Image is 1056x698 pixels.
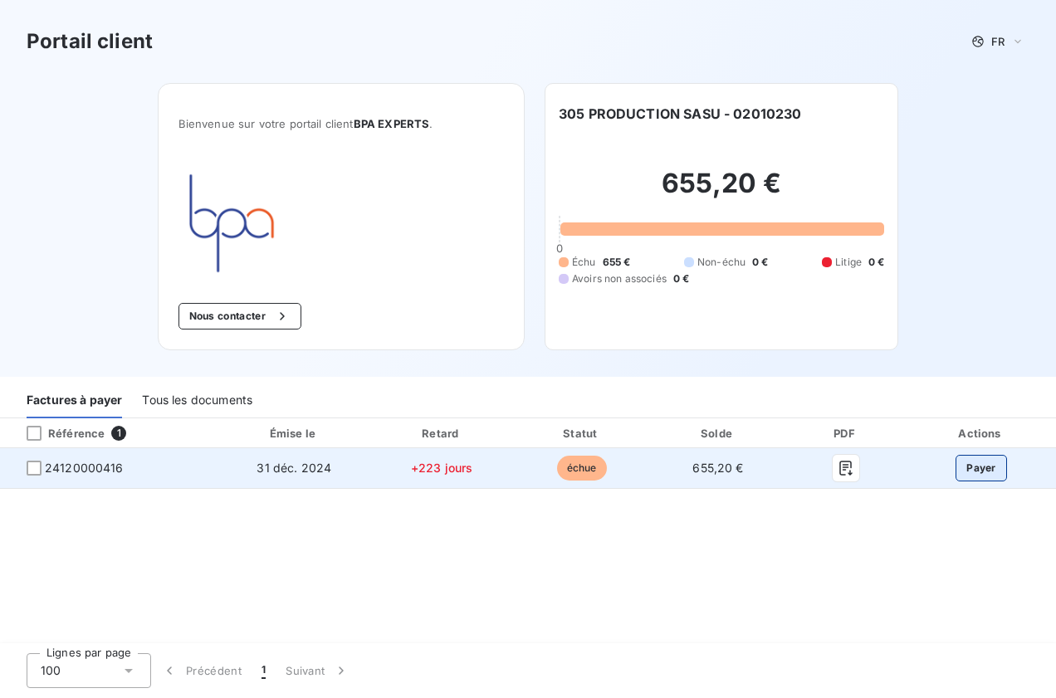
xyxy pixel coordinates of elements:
[257,461,331,475] span: 31 déc. 2024
[276,653,359,688] button: Suivant
[557,456,607,481] span: échue
[673,271,689,286] span: 0 €
[603,255,631,270] span: 655 €
[178,117,504,130] span: Bienvenue sur votre portail client .
[556,242,563,255] span: 0
[41,662,61,679] span: 100
[27,27,153,56] h3: Portail client
[572,271,667,286] span: Avoirs non associés
[991,35,1005,48] span: FR
[252,653,276,688] button: 1
[559,104,802,124] h6: 305 PRODUCTION SASU - 02010230
[411,461,473,475] span: +223 jours
[789,425,903,442] div: PDF
[45,460,124,476] span: 24120000416
[142,383,252,418] div: Tous les documents
[572,255,596,270] span: Échu
[956,455,1007,481] button: Payer
[354,117,430,130] span: BPA EXPERTS
[27,383,122,418] div: Factures à payer
[910,425,1053,442] div: Actions
[752,255,768,270] span: 0 €
[151,653,252,688] button: Précédent
[654,425,782,442] div: Solde
[516,425,648,442] div: Statut
[13,426,105,441] div: Référence
[221,425,368,442] div: Émise le
[835,255,862,270] span: Litige
[374,425,509,442] div: Retard
[692,461,743,475] span: 655,20 €
[262,662,266,679] span: 1
[868,255,884,270] span: 0 €
[697,255,746,270] span: Non-échu
[559,167,884,217] h2: 655,20 €
[178,303,301,329] button: Nous contacter
[178,170,285,276] img: Company logo
[111,426,126,441] span: 1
